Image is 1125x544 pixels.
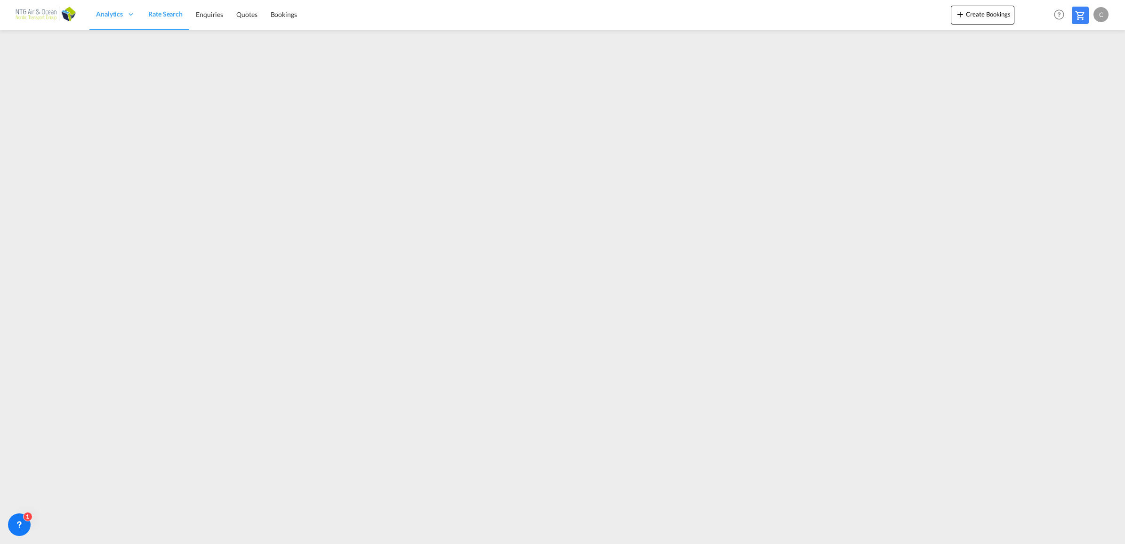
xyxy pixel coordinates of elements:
[1051,7,1067,23] span: Help
[1093,7,1109,22] div: C
[271,10,297,18] span: Bookings
[955,8,966,20] md-icon: icon-plus 400-fg
[14,4,78,25] img: b56e2f00b01711ecb5ec2b6763d4c6fb.png
[1051,7,1072,24] div: Help
[96,9,123,19] span: Analytics
[196,10,223,18] span: Enquiries
[148,10,183,18] span: Rate Search
[236,10,257,18] span: Quotes
[951,6,1014,24] button: icon-plus 400-fgCreate Bookings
